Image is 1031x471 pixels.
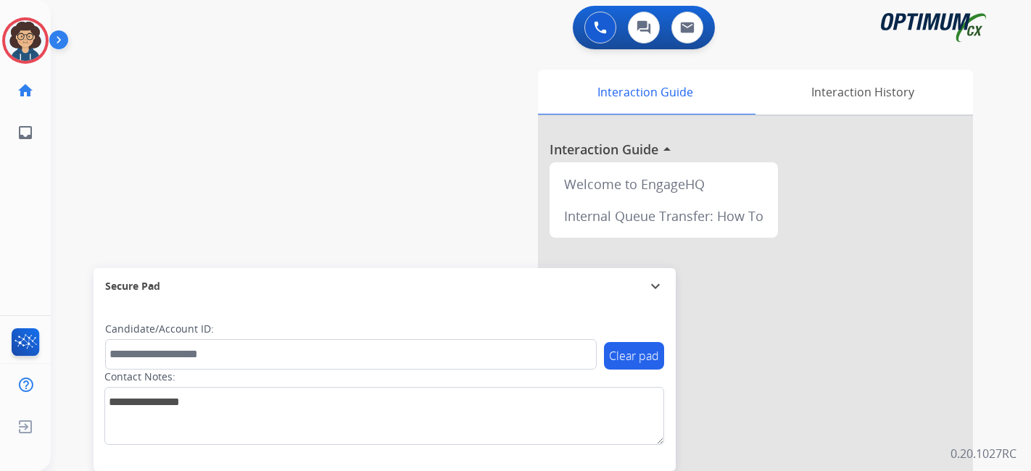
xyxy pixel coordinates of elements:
div: Interaction History [752,70,973,114]
button: Clear pad [604,342,664,370]
mat-icon: inbox [17,124,34,141]
div: Interaction Guide [538,70,752,114]
label: Candidate/Account ID: [105,322,214,336]
mat-icon: expand_more [647,278,664,295]
label: Contact Notes: [104,370,175,384]
mat-icon: home [17,82,34,99]
img: avatar [5,20,46,61]
span: Secure Pad [105,279,160,293]
div: Internal Queue Transfer: How To [555,200,772,232]
div: Welcome to EngageHQ [555,168,772,200]
p: 0.20.1027RC [951,445,1016,462]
